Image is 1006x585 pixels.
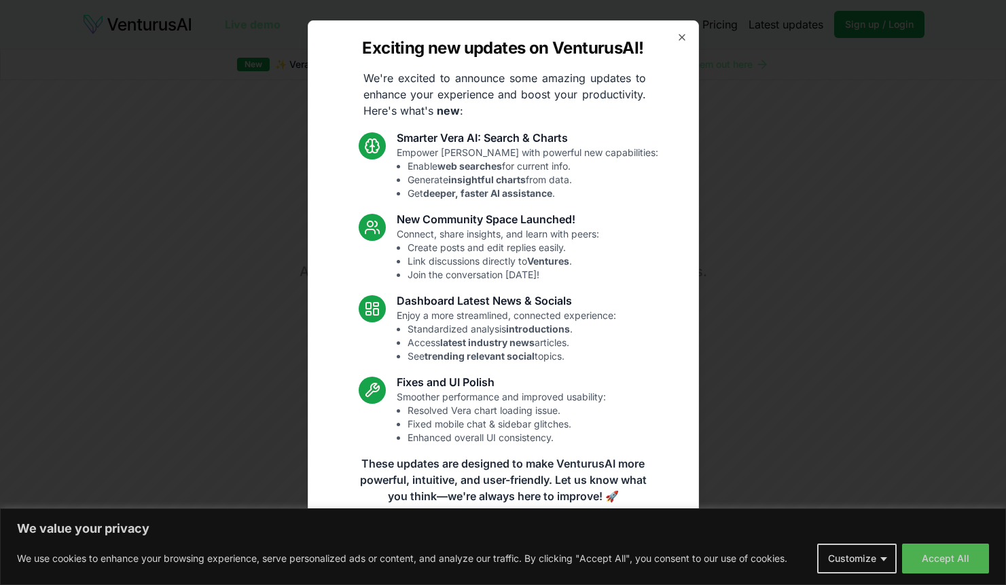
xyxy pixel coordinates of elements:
p: We're excited to announce some amazing updates to enhance your experience and boost your producti... [353,70,657,119]
strong: introductions [506,323,570,335]
strong: latest industry news [440,337,535,348]
h3: New Community Space Launched! [397,211,599,227]
strong: Ventures [527,255,569,267]
strong: deeper, faster AI assistance [423,187,552,199]
strong: insightful charts [448,174,526,185]
h3: Fixes and UI Polish [397,374,606,390]
h3: Dashboard Latest News & Socials [397,292,616,309]
li: Create posts and edit replies easily. [408,241,599,254]
strong: web searches [437,160,502,172]
h3: Smarter Vera AI: Search & Charts [397,130,658,146]
li: Access articles. [408,336,616,350]
li: Link discussions directly to . [408,254,599,268]
strong: trending relevant social [425,350,535,362]
li: Get . [408,187,658,200]
li: Fixed mobile chat & sidebar glitches. [408,417,606,431]
li: Enable for current info. [408,159,658,173]
a: Read the full announcement on our blog! [401,521,605,548]
strong: new [437,104,460,117]
li: Generate from data. [408,173,658,187]
p: Enjoy a more streamlined, connected experience: [397,309,616,363]
li: Standardized analysis . [408,322,616,336]
li: Join the conversation [DATE]! [408,268,599,282]
li: See topics. [408,350,616,363]
p: Smoother performance and improved usability: [397,390,606,445]
li: Resolved Vera chart loading issue. [408,404,606,417]
li: Enhanced overall UI consistency. [408,431,606,445]
h2: Exciting new updates on VenturusAI! [362,37,643,59]
p: Connect, share insights, and learn with peers: [397,227,599,282]
p: Empower [PERSON_NAME] with powerful new capabilities: [397,146,658,200]
p: These updates are designed to make VenturusAI more powerful, intuitive, and user-friendly. Let us... [351,455,655,504]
